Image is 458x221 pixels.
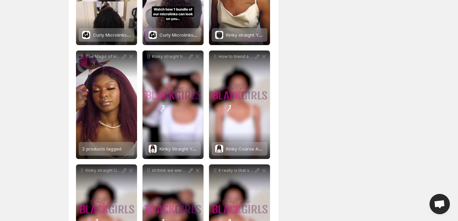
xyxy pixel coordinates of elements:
span: 2 products tagged [82,146,121,152]
div: The Magic of kinky straight toallmyblackgirls Discover more at toallmyblackgirls2 products tagged [76,51,137,159]
img: Kinky straight Yaki lace closure and frontal [215,31,223,39]
span: Curly Microlinks (I-tip) Extensions- Kinky Curly Straight Coarse Afro [159,32,302,38]
span: Kinky Straight Yaki Headband Wig [159,146,231,152]
span: Kinky Coarse Afro U/V-Part Wig [226,146,293,152]
p: Kinky straight hair in less than a minute Yes please Doesnt our model look gorgeous in our Kinky ... [152,54,187,59]
div: How to blend a u-part wig in under a minute These wigs are beginner friendly Discover more at TOA... [209,51,270,159]
p: Id think we were lying too if we told you its possible to get Kinky Curls in under minute but Wha... [152,168,187,173]
span: Curly Microlinks (I-tip) Extensions- Kinky Curly Straight Coarse Afro [93,32,236,38]
p: The Magic of kinky straight toallmyblackgirls Discover more at toallmyblackgirls [85,54,121,59]
div: Open chat [430,194,450,214]
p: Kinky straight U-Part install U-part wigs are easier to use than you think Does this convince you... [85,168,121,173]
p: How to blend a u-part wig in under a minute These wigs are beginner friendly Discover more at TOA... [218,54,254,59]
span: Kinky straight Yaki lace closure and frontal [226,32,317,38]
p: It really is that simple Have you tried a u-part wig yet Shop now at TOALLMYBLACKGIRLS [218,168,254,173]
div: Kinky straight hair in less than a minute Yes please Doesnt our model look gorgeous in our Kinky ... [142,51,204,159]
